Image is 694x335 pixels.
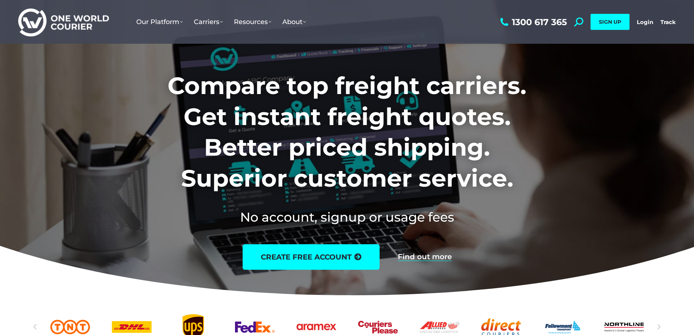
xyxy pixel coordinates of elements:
a: Find out more [398,253,452,261]
a: Resources [228,11,277,33]
h2: No account, signup or usage fees [119,208,575,226]
a: Login [637,19,653,26]
span: Resources [234,18,271,26]
a: Our Platform [131,11,188,33]
a: Carriers [188,11,228,33]
a: create free account [243,244,380,270]
span: Our Platform [136,18,183,26]
a: SIGN UP [591,14,630,30]
span: About [282,18,306,26]
span: Carriers [194,18,223,26]
h1: Compare top freight carriers. Get instant freight quotes. Better priced shipping. Superior custom... [119,70,575,194]
span: SIGN UP [599,19,621,25]
a: About [277,11,311,33]
a: Track [660,19,676,26]
a: 1300 617 365 [498,17,567,27]
img: One World Courier [18,7,109,37]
